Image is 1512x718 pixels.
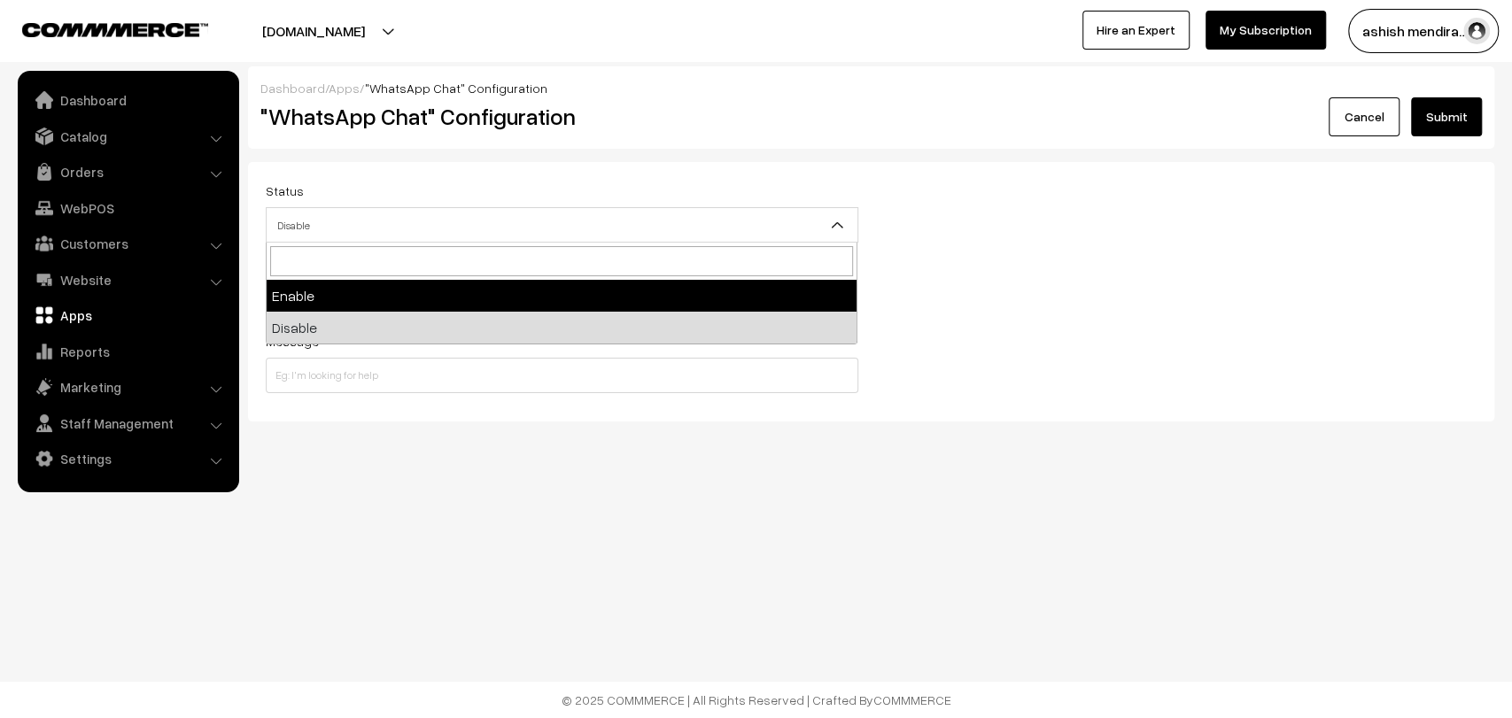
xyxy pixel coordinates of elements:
a: Customers [22,228,233,259]
button: ashish mendira… [1348,9,1499,53]
a: Cancel [1329,97,1400,136]
button: [DOMAIN_NAME] [200,9,427,53]
a: Orders [22,156,233,188]
a: My Subscription [1206,11,1326,50]
a: COMMMERCE [873,692,951,707]
a: Hire an Expert [1082,11,1190,50]
input: Eg: I'm looking for help [266,358,858,393]
label: Status [266,181,304,200]
a: Dashboard [22,84,233,116]
img: user [1463,18,1490,44]
a: Staff Management [22,407,233,439]
a: Apps [22,299,233,331]
span: Disable [267,210,857,241]
a: WebPOS [22,192,233,224]
span: Disable [266,207,858,243]
a: Marketing [22,371,233,403]
li: Enable [267,280,857,312]
a: Website [22,264,233,296]
a: Catalog [22,120,233,152]
span: "WhatsApp Chat" Configuration [365,81,547,96]
img: COMMMERCE [22,23,208,36]
a: Apps [329,81,360,96]
li: Disable [267,312,857,344]
a: Settings [22,443,233,475]
a: Dashboard [260,81,325,96]
button: Submit [1411,97,1482,136]
div: / / [260,79,1482,97]
a: COMMMERCE [22,18,177,39]
a: Reports [22,336,233,367]
h2: "WhatsApp Chat" Configuration [260,103,1066,130]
